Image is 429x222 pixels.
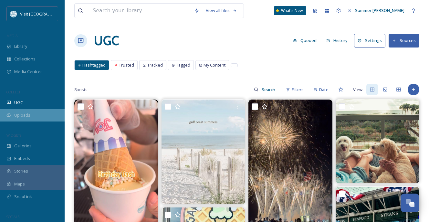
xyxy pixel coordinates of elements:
[336,99,420,183] img: 498946353_18329373499164730_3471887166738493269_n.jpg
[274,6,306,15] a: What's New
[10,11,17,17] img: download%20%282%29.png
[6,133,21,138] span: WIDGETS
[258,83,279,96] input: Search
[6,90,20,94] span: COLLECT
[290,34,323,47] a: Queued
[323,34,351,47] button: History
[14,155,30,162] span: Embeds
[162,100,246,204] img: 503047356_18271606291279620_2372113188258618884_n.jpg
[94,31,119,50] a: UGC
[147,62,163,68] span: Tracked
[354,34,389,47] a: Settings
[354,34,385,47] button: Settings
[204,62,225,68] span: My Content
[14,43,27,49] span: Library
[14,69,43,75] span: Media Centres
[14,168,28,174] span: Stories
[355,7,404,13] span: Summer [PERSON_NAME]
[6,33,18,38] span: MEDIA
[319,87,329,93] span: Date
[82,62,106,68] span: Hashtagged
[176,62,190,68] span: Tagged
[389,34,419,47] button: Sources
[14,181,25,187] span: Maps
[14,143,32,149] span: Galleries
[344,4,408,17] a: Summer [PERSON_NAME]
[353,87,363,93] span: View:
[203,4,240,17] a: View all files
[6,214,19,219] span: SOCIALS
[74,87,88,93] span: 8 posts
[20,11,70,17] span: Visit [GEOGRAPHIC_DATA]
[14,112,30,118] span: Uploads
[401,194,419,212] button: Open Chat
[292,87,304,93] span: Filters
[14,100,23,106] span: UGC
[290,34,320,47] button: Queued
[119,62,134,68] span: Trusted
[14,194,32,200] span: SnapLink
[14,56,36,62] span: Collections
[89,4,191,18] input: Search your library
[323,34,354,47] a: History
